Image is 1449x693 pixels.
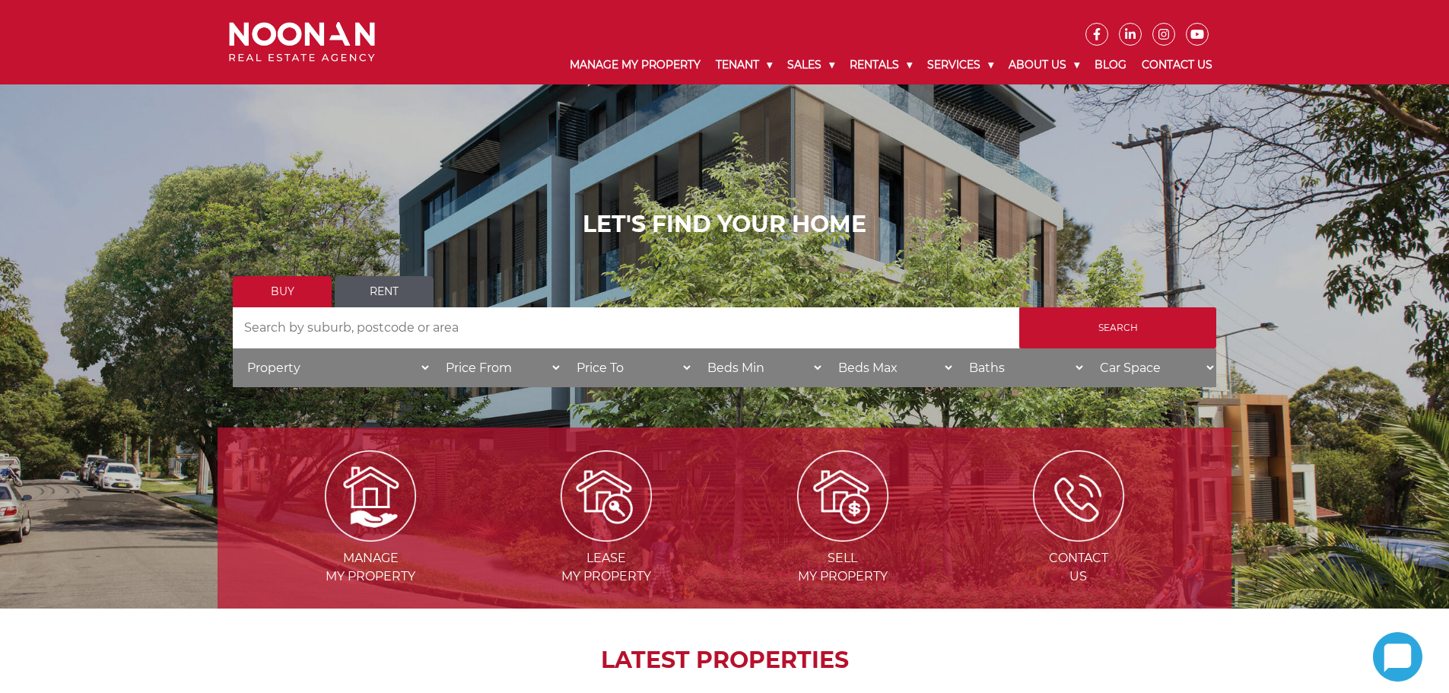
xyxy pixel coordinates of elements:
[726,549,959,586] span: Sell my Property
[254,549,487,586] span: Manage my Property
[726,488,959,583] a: Sellmy Property
[780,46,842,84] a: Sales
[797,450,888,542] img: Sell my property
[254,488,487,583] a: Managemy Property
[1019,307,1216,348] input: Search
[1001,46,1087,84] a: About Us
[562,46,708,84] a: Manage My Property
[256,647,1193,674] h2: LATEST PROPERTIES
[1087,46,1134,84] a: Blog
[335,276,434,307] a: Rent
[233,307,1019,348] input: Search by suburb, postcode or area
[1134,46,1220,84] a: Contact Us
[962,549,1195,586] span: Contact Us
[325,450,416,542] img: Manage my Property
[490,549,723,586] span: Lease my Property
[708,46,780,84] a: Tenant
[229,22,375,62] img: Noonan Real Estate Agency
[962,488,1195,583] a: ContactUs
[233,211,1216,238] h1: LET'S FIND YOUR HOME
[561,450,652,542] img: Lease my property
[490,488,723,583] a: Leasemy Property
[920,46,1001,84] a: Services
[233,276,332,307] a: Buy
[842,46,920,84] a: Rentals
[1033,450,1124,542] img: ICONS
